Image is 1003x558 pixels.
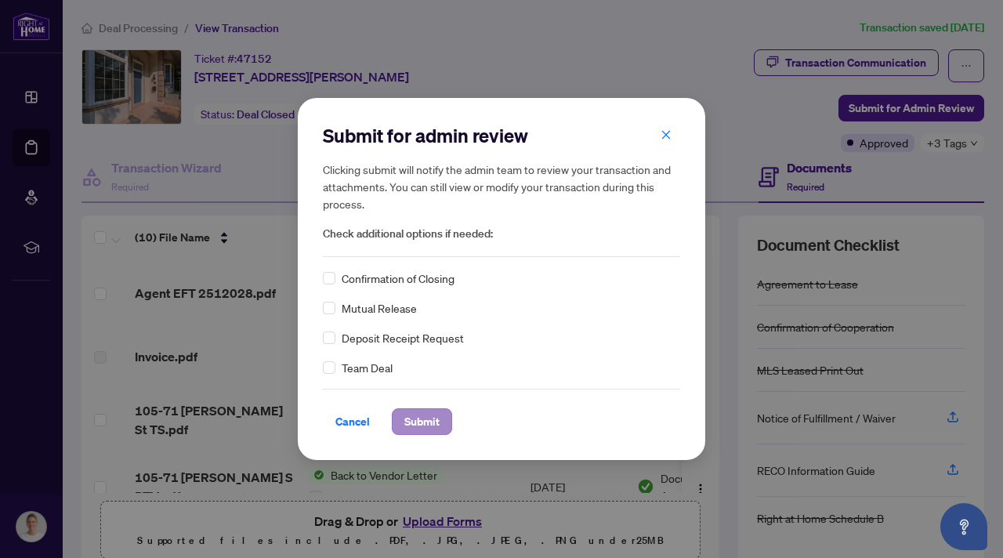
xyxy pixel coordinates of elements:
[342,270,454,287] span: Confirmation of Closing
[404,409,440,434] span: Submit
[661,129,672,140] span: close
[323,225,680,243] span: Check additional options if needed:
[335,409,370,434] span: Cancel
[323,408,382,435] button: Cancel
[323,123,680,148] h2: Submit for admin review
[392,408,452,435] button: Submit
[323,161,680,212] h5: Clicking submit will notify the admin team to review your transaction and attachments. You can st...
[342,299,417,317] span: Mutual Release
[342,329,464,346] span: Deposit Receipt Request
[342,359,393,376] span: Team Deal
[940,503,987,550] button: Open asap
